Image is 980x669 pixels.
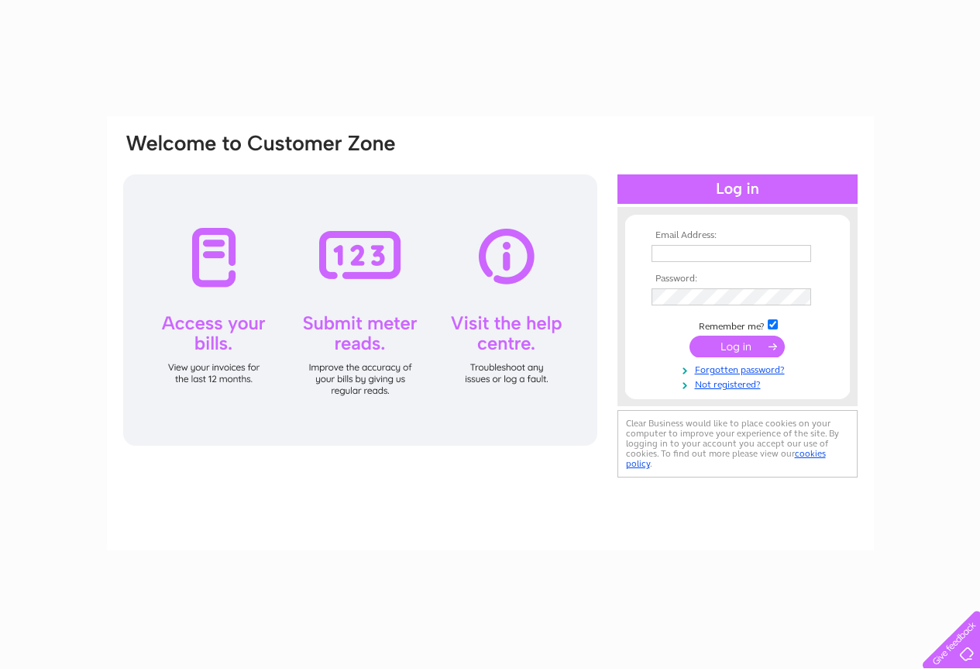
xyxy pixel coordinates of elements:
[617,410,858,478] div: Clear Business would like to place cookies on your computer to improve your experience of the sit...
[652,361,827,376] a: Forgotten password?
[648,317,827,333] td: Remember me?
[648,230,827,241] th: Email Address:
[626,448,826,469] a: cookies policy
[648,274,827,284] th: Password:
[689,336,785,357] input: Submit
[652,376,827,391] a: Not registered?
